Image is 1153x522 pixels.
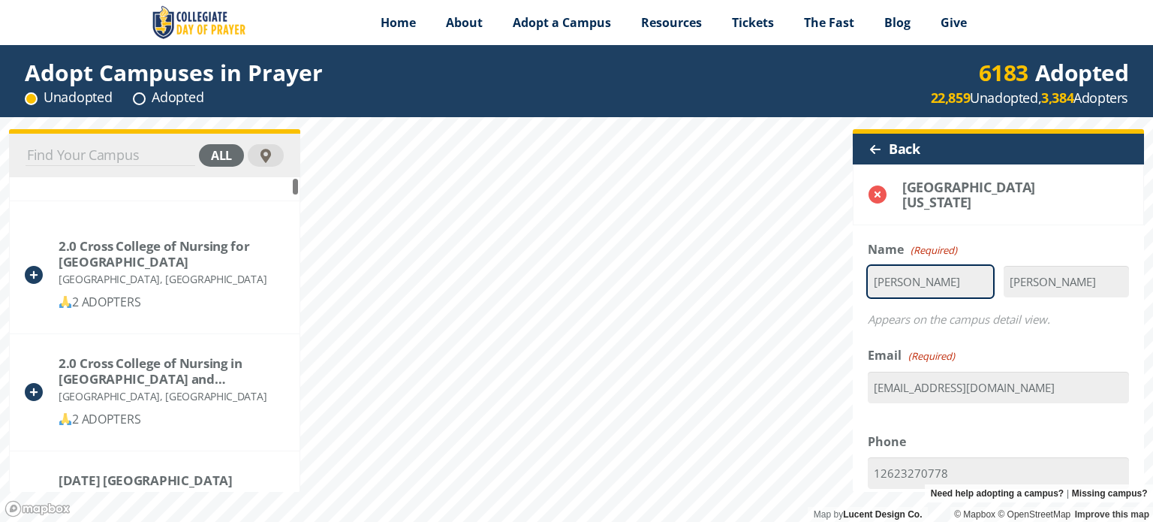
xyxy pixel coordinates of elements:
a: Adopt a Campus [498,4,626,41]
a: Give [926,4,982,41]
div: Skikda, [GEOGRAPHIC_DATA] [59,488,233,507]
span: Give [941,14,967,31]
a: Home [366,4,431,41]
a: Missing campus? [1072,484,1148,502]
a: Mapbox logo [5,500,71,517]
div: [GEOGRAPHIC_DATA], [GEOGRAPHIC_DATA] [59,387,284,406]
div: Adopted [979,63,1129,82]
div: 2 ADOPTERS [59,410,284,429]
strong: 3,384 [1041,89,1073,107]
input: Last [1004,266,1129,297]
a: Lucent Design Co. [843,509,922,520]
div: 6183 [979,63,1028,82]
img: 🙏 [59,413,71,425]
a: Blog [869,4,926,41]
input: Find Your Campus [26,145,195,166]
a: OpenStreetMap [998,509,1070,520]
div: 2.0 Cross College of Nursing for Northern Norway [59,238,284,270]
div: Unadopted, Adopters [931,89,1128,107]
div: Adopt Campuses in Prayer [25,63,323,82]
span: Blog [884,14,911,31]
span: (Required) [908,347,956,366]
div: 20 August 1955 University of Skikda [59,472,233,488]
div: Unadopted [25,88,112,107]
strong: 22,859 [931,89,971,107]
a: Improve this map [1075,509,1149,520]
span: The Fast [804,14,854,31]
a: About [431,4,498,41]
div: Map by [808,507,928,522]
em: Appears on the campus detail view. [868,312,1050,327]
img: 🙏 [59,296,71,308]
span: Resources [641,14,702,31]
label: Phone [868,433,906,451]
span: Home [381,14,416,31]
a: Mapbox [954,509,995,520]
a: Need help adopting a campus? [931,484,1064,502]
span: (Required) [910,241,958,260]
span: Tickets [732,14,774,31]
div: | [925,484,1153,502]
div: [GEOGRAPHIC_DATA][US_STATE] [902,180,1098,210]
a: The Fast [789,4,869,41]
span: About [446,14,483,31]
div: all [199,144,244,167]
label: Email [868,346,955,366]
div: Back [853,134,1144,164]
span: Adopt a Campus [513,14,611,31]
div: 2.0 Cross College of Nursing in Oslo and Akershus [59,355,284,387]
div: [GEOGRAPHIC_DATA], [GEOGRAPHIC_DATA] [59,270,284,288]
a: Tickets [717,4,789,41]
div: Adopted [133,88,203,107]
legend: Name [868,240,957,260]
div: 2 ADOPTERS [59,293,284,312]
input: First [868,266,993,297]
a: Resources [626,4,717,41]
